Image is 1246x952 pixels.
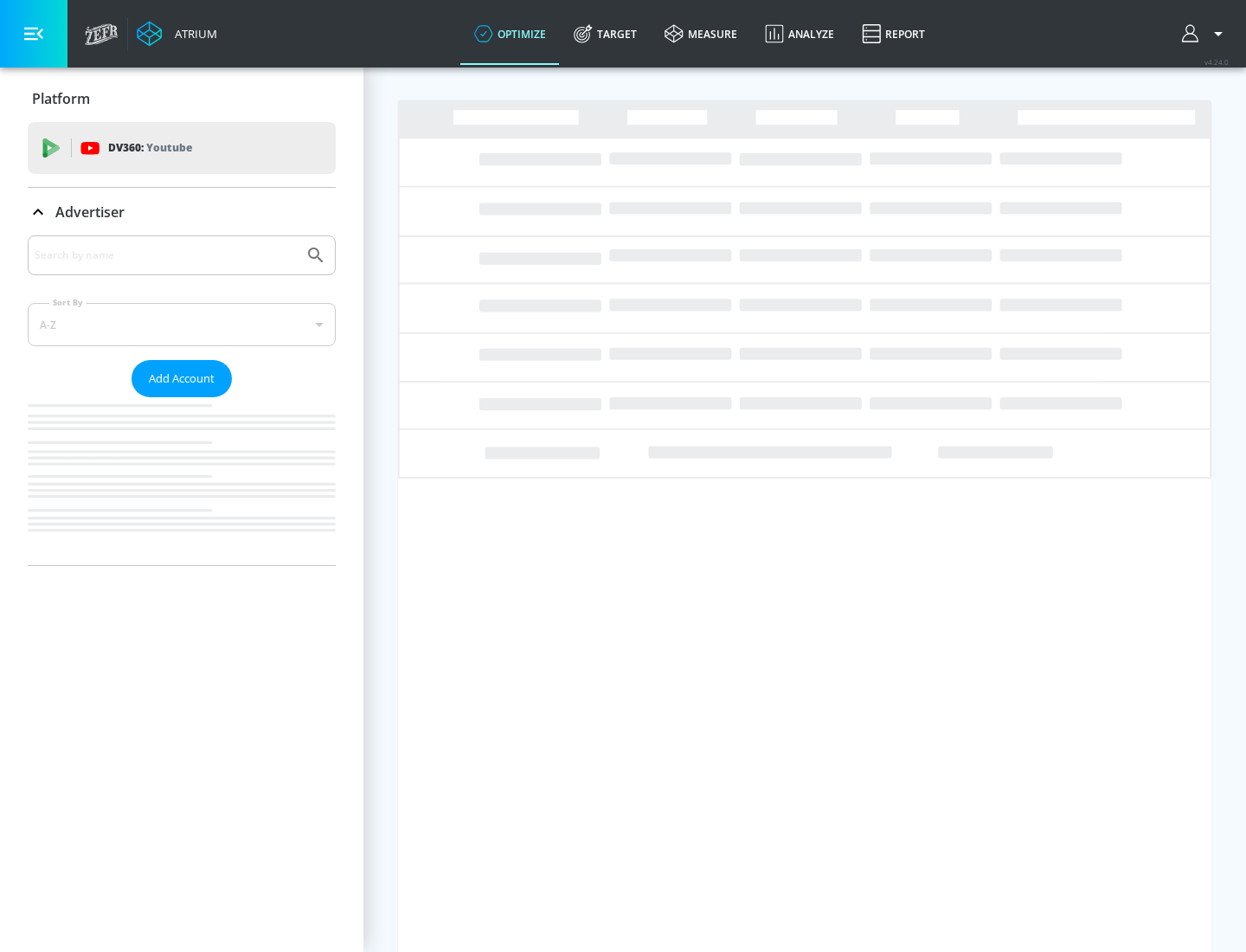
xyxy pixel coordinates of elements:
a: measure [651,3,751,65]
div: Atrium [168,26,217,42]
p: Platform [32,89,90,108]
p: Youtube [146,138,192,157]
a: Target [560,3,651,65]
p: DV360: [108,138,192,158]
span: Add Account [149,369,215,389]
nav: list of Advertiser [28,397,336,565]
div: Platform [28,74,336,123]
span: v 4.24.0 [1204,57,1229,67]
input: Search by name [35,244,297,267]
a: Report [848,3,939,65]
div: DV360: Youtube [28,122,336,174]
div: Advertiser [28,188,336,236]
a: Analyze [751,3,848,65]
p: Advertiser [55,203,125,222]
button: Add Account [132,360,232,397]
div: Advertiser [28,235,336,565]
div: A-Z [28,303,336,346]
a: optimize [460,3,560,65]
label: Sort By [49,297,87,308]
a: Atrium [137,21,217,47]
